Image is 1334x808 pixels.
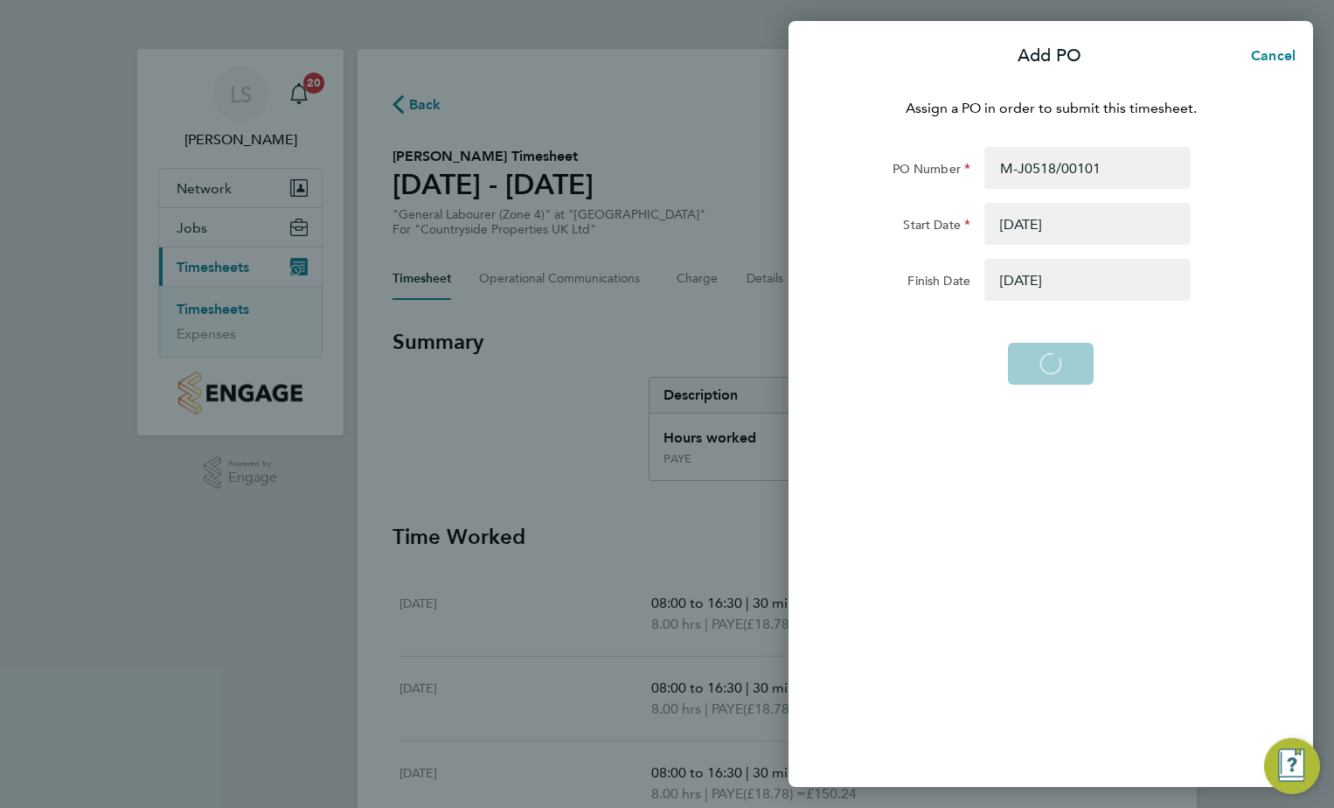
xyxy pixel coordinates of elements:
[1223,38,1313,73] button: Cancel
[1264,738,1320,794] button: Engage Resource Center
[984,147,1191,189] input: Enter PO Number
[837,98,1264,119] p: Assign a PO in order to submit this timesheet.
[903,217,970,238] label: Start Date
[907,273,970,294] label: Finish Date
[1018,44,1081,68] p: Add PO
[1246,47,1296,64] span: Cancel
[893,161,970,182] label: PO Number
